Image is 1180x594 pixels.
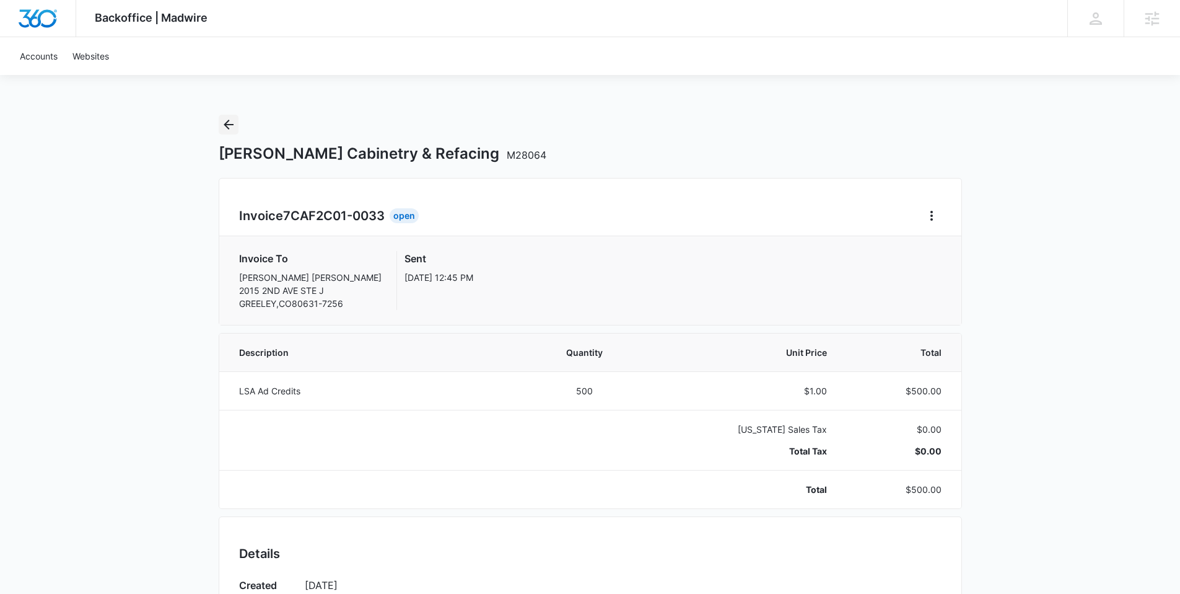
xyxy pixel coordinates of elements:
[65,37,116,75] a: Websites
[544,346,626,359] span: Quantity
[922,206,942,226] button: Home
[95,11,208,24] span: Backoffice | Madwire
[219,115,238,135] button: Back
[239,346,514,359] span: Description
[655,423,826,436] p: [US_STATE] Sales Tax
[305,578,942,593] p: [DATE]
[529,371,641,410] td: 500
[857,483,942,496] p: $500.00
[239,251,382,266] h3: Invoice To
[283,208,385,223] span: 7CAF2C01-0033
[857,423,942,436] p: $0.00
[239,206,390,225] h2: Invoice
[404,251,473,266] h3: Sent
[857,384,942,397] p: $500.00
[12,37,65,75] a: Accounts
[239,544,942,563] h2: Details
[655,346,826,359] span: Unit Price
[507,149,546,161] span: M28064
[857,445,942,458] p: $0.00
[655,445,826,458] p: Total Tax
[655,483,826,496] p: Total
[239,384,514,397] p: LSA Ad Credits
[239,271,382,310] p: [PERSON_NAME] [PERSON_NAME] 2015 2ND AVE STE J GREELEY , CO 80631-7256
[219,144,546,163] h1: [PERSON_NAME] Cabinetry & Refacing
[857,346,942,359] span: Total
[390,208,419,223] div: Open
[655,384,826,397] p: $1.00
[404,271,473,284] p: [DATE] 12:45 PM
